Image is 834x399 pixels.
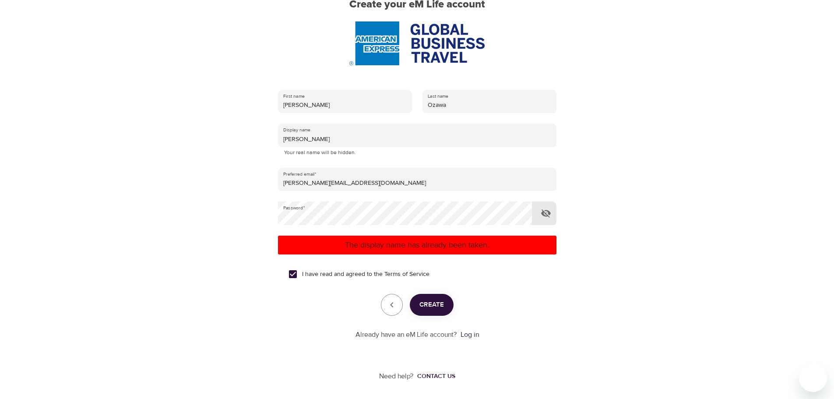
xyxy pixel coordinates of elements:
[799,364,827,392] iframe: Button to launch messaging window
[284,148,550,157] p: Your real name will be hidden.
[410,294,454,316] button: Create
[355,330,457,340] p: Already have an eM Life account?
[302,270,429,279] span: I have read and agreed to the
[419,299,444,311] span: Create
[282,239,553,251] p: The display name has already been taken.
[349,21,484,65] img: AmEx%20GBT%20logo.png
[414,372,455,381] a: Contact us
[379,371,414,381] p: Need help?
[384,270,429,279] a: Terms of Service
[417,372,455,381] div: Contact us
[461,330,479,339] a: Log in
